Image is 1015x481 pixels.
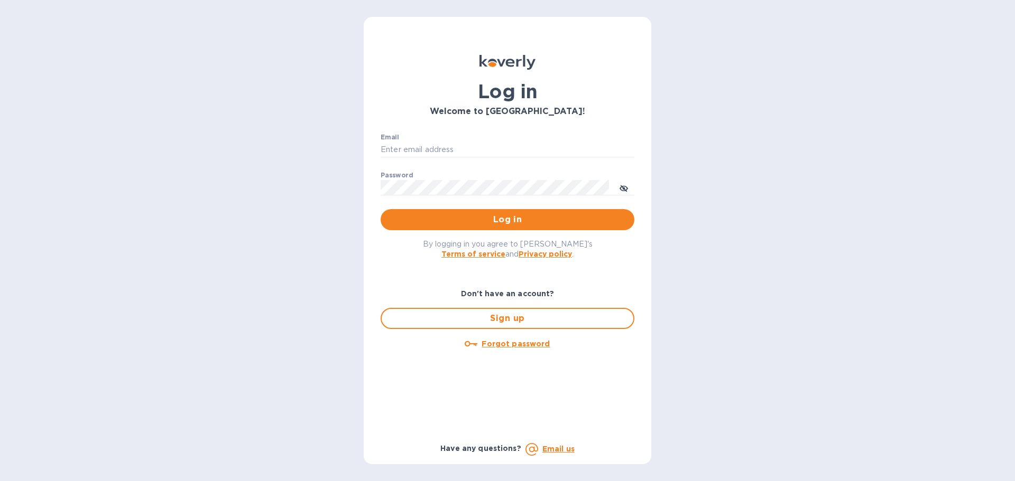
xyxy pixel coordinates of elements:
[381,107,634,117] h3: Welcome to [GEOGRAPHIC_DATA]!
[381,172,413,178] label: Password
[482,339,550,348] u: Forgot password
[423,240,593,258] span: By logging in you agree to [PERSON_NAME]'s and .
[613,177,634,198] button: toggle password visibility
[479,55,536,70] img: Koverly
[519,250,572,258] a: Privacy policy
[389,213,626,226] span: Log in
[381,308,634,329] button: Sign up
[461,289,555,298] b: Don't have an account?
[440,444,521,452] b: Have any questions?
[390,312,625,325] span: Sign up
[381,80,634,102] h1: Log in
[381,142,634,158] input: Enter email address
[381,209,634,230] button: Log in
[542,445,575,453] a: Email us
[381,134,399,140] label: Email
[441,250,505,258] a: Terms of service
